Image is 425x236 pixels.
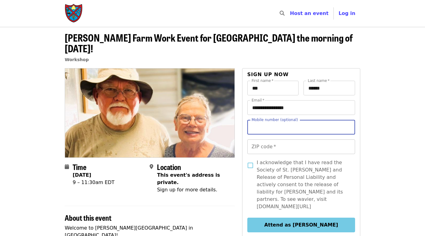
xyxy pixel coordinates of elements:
label: Last name [308,79,329,83]
button: Attend as [PERSON_NAME] [247,218,355,232]
input: Last name [303,81,355,95]
label: Mobile number (optional) [252,118,298,122]
i: calendar icon [65,164,69,170]
span: Time [73,161,86,172]
span: I acknowledge that I have read the Society of St. [PERSON_NAME] and Release of Personal Liability... [257,159,350,210]
span: This event's address is private. [157,172,220,185]
input: Email [247,100,355,115]
div: 9 – 11:30am EDT [73,179,114,186]
input: Mobile number (optional) [247,120,355,135]
a: Host an event [290,10,329,16]
span: Sign up for more details. [157,187,217,193]
span: Sign up now [247,72,289,77]
a: Workshop [65,57,89,62]
label: First name [252,79,274,83]
input: Search [288,6,293,21]
span: About this event [65,212,111,223]
input: First name [247,81,299,95]
span: [PERSON_NAME] Farm Work Event for [GEOGRAPHIC_DATA] the morning of [DATE]! [65,30,353,55]
img: Walker Farm Work Event for Durham Academy the morning of 8/29/2025! organized by Society of St. A... [65,68,234,157]
span: Location [157,161,181,172]
label: Email [252,98,264,102]
i: map-marker-alt icon [150,164,153,170]
i: search icon [280,10,285,16]
strong: [DATE] [73,172,91,178]
input: ZIP code [247,139,355,154]
span: Log in [339,10,355,16]
img: Society of St. Andrew - Home [65,4,83,23]
button: Log in [334,7,360,20]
